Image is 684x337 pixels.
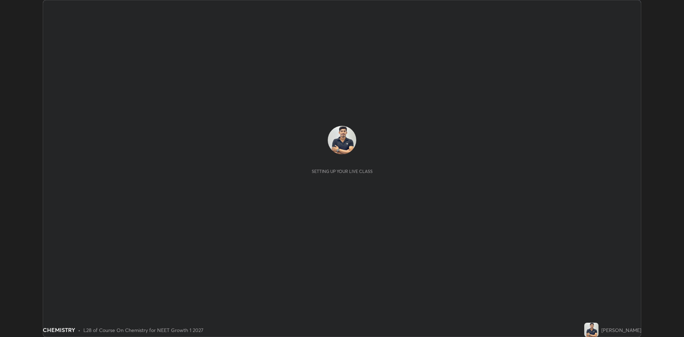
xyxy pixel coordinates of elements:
[601,326,641,334] div: [PERSON_NAME]
[584,323,598,337] img: deff180b70984a41886ebbd54a0b2187.jpg
[83,326,203,334] div: L28 of Course On Chemistry for NEET Growth 1 2027
[78,326,81,334] div: •
[43,326,75,334] div: CHEMISTRY
[328,126,356,154] img: deff180b70984a41886ebbd54a0b2187.jpg
[312,169,373,174] div: Setting up your live class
